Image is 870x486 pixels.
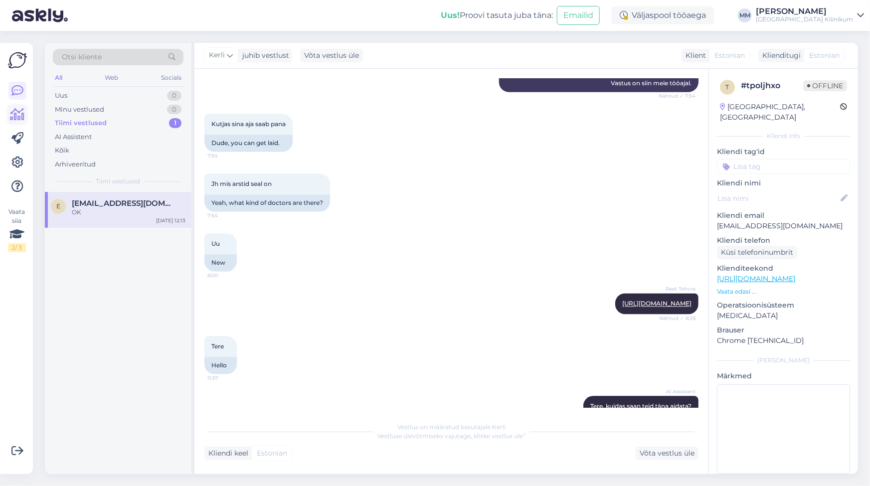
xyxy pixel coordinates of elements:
span: Nähtud ✓ 7:54 [658,93,696,100]
div: MM [738,8,752,22]
span: 11:57 [207,375,245,382]
p: Kliendi nimi [717,178,850,188]
div: Klient [682,50,706,61]
div: Kliendi info [717,132,850,141]
span: Tere [211,343,224,350]
div: Edastan selle küsimuse oma kolleegile, kes selle eest vastutab. Vastus on siin meie tööajal. [499,66,698,92]
span: Kerli [209,50,225,61]
p: [EMAIL_ADDRESS][DOMAIN_NAME] [717,221,850,231]
div: Tiimi vestlused [55,118,107,128]
div: juhib vestlust [238,50,289,61]
div: [PERSON_NAME] [756,7,853,15]
span: t [726,83,729,91]
a: [URL][DOMAIN_NAME] [622,300,692,308]
span: Otsi kliente [62,52,102,62]
span: Reet Tohvre [658,286,696,293]
div: Väljaspool tööaega [612,6,714,24]
div: [DATE] 12:13 [156,217,185,224]
div: Uus [55,91,67,101]
div: OK [72,208,185,217]
div: 0 [167,105,181,115]
div: Kõik [55,146,69,156]
span: Jh mis arstid seal on [211,180,272,188]
span: Elfbard21@gmail.com [72,199,175,208]
i: „Võtke vestlus üle” [471,432,525,440]
span: Estonian [714,50,745,61]
span: Uu [211,240,220,248]
span: Vestluse ülevõtmiseks vajutage [377,432,525,440]
p: Kliendi email [717,210,850,221]
b: Uus! [441,10,460,20]
div: Arhiveeritud [55,160,96,169]
div: 2 / 3 [8,243,26,252]
p: Klienditeekond [717,263,850,274]
div: [GEOGRAPHIC_DATA] Kliinikum [756,15,853,23]
div: Minu vestlused [55,105,104,115]
button: Emailid [557,6,600,25]
span: AI Assistent [658,388,696,396]
span: Vestlus on määratud kasutajale Kerli [397,423,506,431]
div: New [204,255,237,272]
span: Estonian [809,50,840,61]
div: 1 [169,118,181,128]
div: Küsi telefoninumbrit [717,246,797,259]
div: AI Assistent [55,132,92,142]
div: [GEOGRAPHIC_DATA], [GEOGRAPHIC_DATA] [720,102,840,123]
div: Kliendi keel [204,448,248,459]
div: # tpoljhxo [741,80,803,92]
p: Chrome [TECHNICAL_ID] [717,335,850,346]
div: Web [103,71,121,84]
p: Vaata edasi ... [717,287,850,296]
input: Lisa nimi [717,193,839,204]
span: 7:54 [207,212,245,220]
p: Kliendi telefon [717,235,850,246]
a: [URL][DOMAIN_NAME] [717,274,795,283]
div: 0 [167,91,181,101]
p: [MEDICAL_DATA] [717,311,850,321]
span: Estonian [257,448,287,459]
div: Socials [159,71,183,84]
span: E [56,202,60,210]
div: Võta vestlus üle [636,447,698,460]
p: Operatsioonisüsteem [717,300,850,311]
div: Võta vestlus üle [300,49,363,62]
p: Kliendi tag'id [717,147,850,157]
span: Kutjas sina aja saab pana [211,121,286,128]
input: Lisa tag [717,159,850,174]
div: All [53,71,64,84]
span: 8:00 [207,272,245,280]
div: Klienditugi [758,50,801,61]
p: Brauser [717,325,850,335]
div: Hello [204,357,237,374]
div: Vaata siia [8,207,26,252]
div: Proovi tasuta juba täna: [441,9,553,21]
p: Märkmed [717,371,850,381]
div: Dude, you can get laid. [204,135,293,152]
span: Tere, kuidas saan teid täna aidata? [590,403,692,410]
div: [PERSON_NAME] [717,356,850,365]
span: 7:54 [207,153,245,160]
span: Nähtud ✓ 8:28 [658,315,696,323]
span: Tiimi vestlused [96,177,141,186]
span: Offline [803,80,847,91]
div: Yeah, what kind of doctors are there? [204,195,330,212]
img: Askly Logo [8,51,27,70]
a: [PERSON_NAME][GEOGRAPHIC_DATA] Kliinikum [756,7,864,23]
